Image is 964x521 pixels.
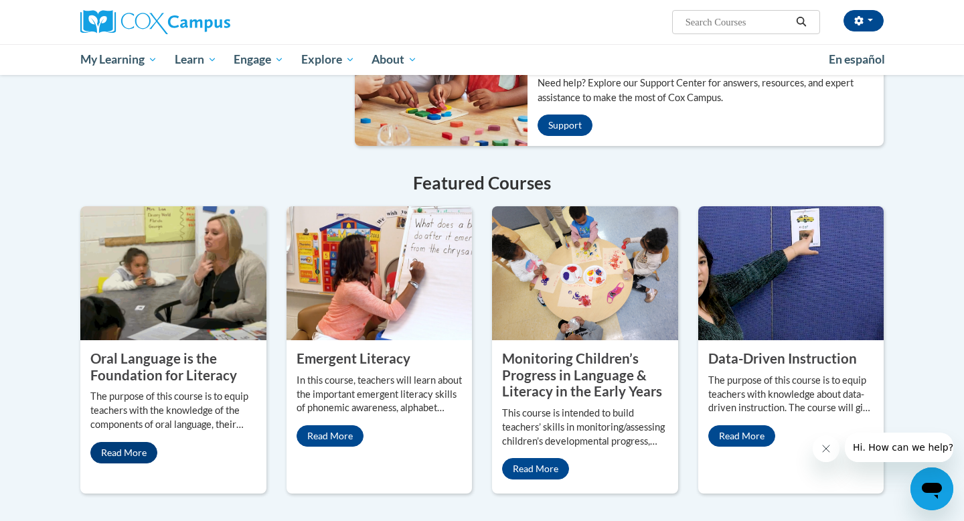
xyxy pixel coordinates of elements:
a: About [364,44,426,75]
span: Learn [175,52,217,68]
property: Oral Language is the Foundation for Literacy [90,350,237,383]
a: My Learning [72,44,166,75]
iframe: Close message [813,435,839,462]
span: My Learning [80,52,157,68]
h4: Featured Courses [80,170,884,196]
button: Search [791,14,811,30]
img: Oral Language is the Foundation for Literacy [80,206,266,340]
p: Need help? Explore our Support Center for answers, resources, and expert assistance to make the m... [538,76,884,105]
button: Account Settings [843,10,884,31]
img: Cox Campus [80,10,230,34]
img: Data-Driven Instruction [698,206,884,340]
a: Engage [225,44,293,75]
iframe: Button to launch messaging window [910,467,953,510]
span: En español [829,52,885,66]
property: Data-Driven Instruction [708,350,857,366]
img: Emergent Literacy [287,206,473,340]
iframe: Message from company [845,433,953,462]
a: Read More [502,458,569,479]
p: In this course, teachers will learn about the important emergent literacy skills of phonemic awar... [297,374,463,416]
a: Support [538,115,592,136]
a: Explore [293,44,364,75]
a: Learn [166,44,226,75]
property: Monitoring Children’s Progress in Language & Literacy in the Early Years [502,350,662,399]
p: This course is intended to build teachers’ skills in monitoring/assessing children’s developmenta... [502,406,668,449]
p: The purpose of this course is to equip teachers with knowledge about data-driven instruction. The... [708,374,874,416]
a: Cox Campus [80,10,335,34]
input: Search Courses [684,14,791,30]
a: En español [820,46,894,74]
span: About [372,52,417,68]
p: The purpose of this course is to equip teachers with the knowledge of the components of oral lang... [90,390,256,432]
img: Monitoring Children’s Progress in Language & Literacy in the Early Years [492,206,678,340]
span: Explore [301,52,355,68]
a: Read More [708,425,775,447]
div: Main menu [60,44,904,75]
a: Read More [297,425,364,447]
a: Read More [90,442,157,463]
property: Emergent Literacy [297,350,410,366]
span: Engage [234,52,284,68]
